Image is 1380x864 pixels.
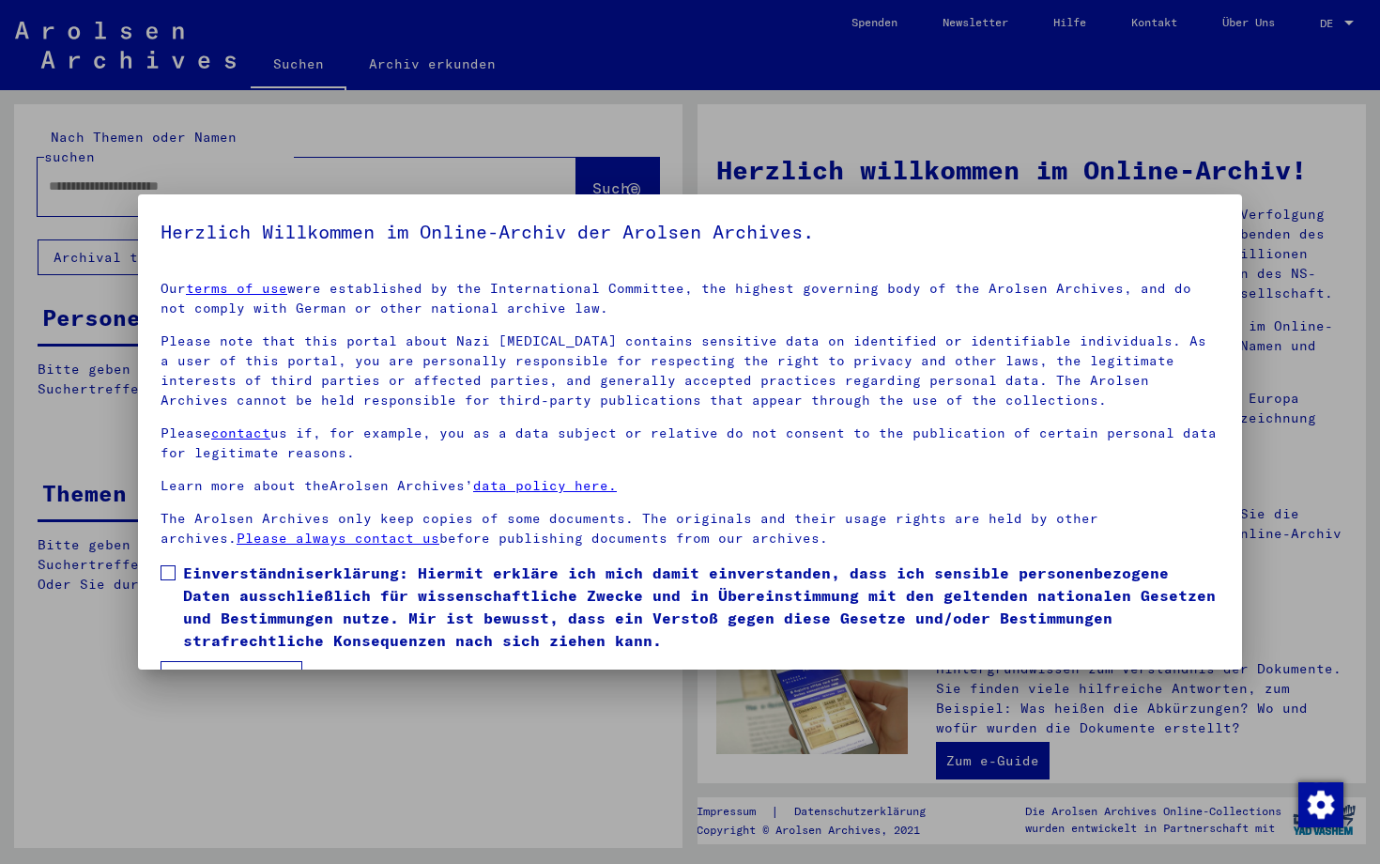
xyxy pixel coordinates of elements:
font: Please note that this portal about Nazi [MEDICAL_DATA] contains sensitive data on identified or i... [161,332,1206,409]
font: were established by the International Committee, the highest governing body of the Arolsen Archiv... [161,280,1191,316]
font: Our [161,280,186,297]
a: Please always contact us [237,530,439,547]
a: data policy here. [473,477,617,494]
div: Zustimmung ändern [1297,781,1342,826]
font: us if, for example, you as a data subject or relative do not consent to the publication of certai... [161,424,1217,461]
span: Einverständniserklärung: Hiermit erkläre ich mich damit einverstanden, dass ich sensible personen... [183,562,1219,652]
font: Learn more about the [161,477,330,494]
font: Please [161,424,211,441]
a: contact [211,424,270,441]
a: terms of use [186,280,287,297]
button: Ich stimme zu [161,661,302,697]
h5: Herzlich Willkommen im Online-Archiv der Arolsen Archives. [161,217,1219,247]
font: before publishing documents from our archives. [439,530,828,547]
font: The Arolsen Archives only keep copies of some documents. The originals and their usage rights are... [161,510,1098,547]
img: Zustimmung ändern [1298,782,1343,827]
font: Arolsen Archives’ [330,477,473,494]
